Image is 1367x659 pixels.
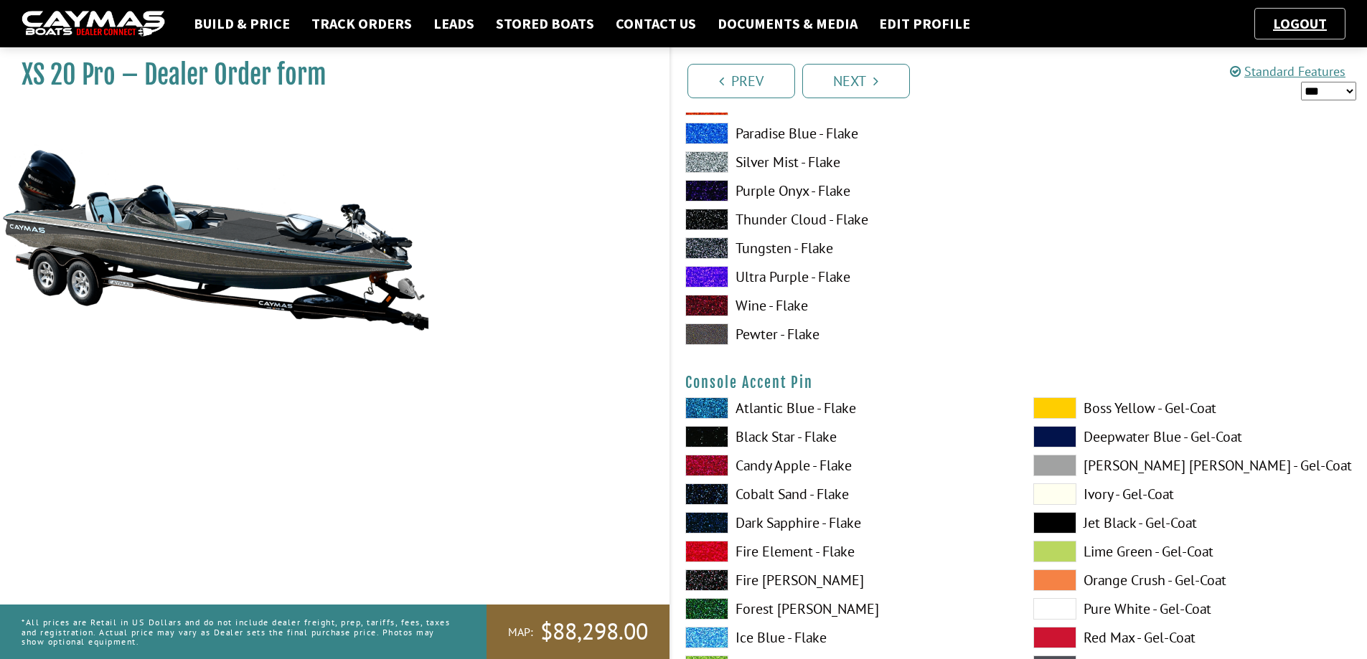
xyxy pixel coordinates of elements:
label: Pewter - Flake [685,323,1005,345]
a: Next [802,64,910,98]
a: Logout [1266,14,1334,32]
span: $88,298.00 [540,617,648,647]
a: Build & Price [187,14,297,33]
label: Lime Green - Gel-Coat [1033,541,1353,562]
label: Thunder Cloud - Flake [685,209,1005,230]
label: Paradise Blue - Flake [685,123,1005,144]
a: Documents & Media [710,14,865,33]
a: Prev [687,64,795,98]
label: Pure White - Gel-Coat [1033,598,1353,620]
label: Candy Apple - Flake [685,455,1005,476]
label: Orange Crush - Gel-Coat [1033,569,1353,591]
a: Contact Us [609,14,703,33]
h1: XS 20 Pro – Dealer Order form [22,59,634,91]
label: Black Star - Flake [685,426,1005,447]
label: Silver Mist - Flake [685,151,1005,173]
label: Boss Yellow - Gel-Coat [1033,397,1353,419]
label: Forest [PERSON_NAME] [685,598,1005,620]
label: Cobalt Sand - Flake [685,483,1005,505]
label: Fire Element - Flake [685,541,1005,562]
label: Fire [PERSON_NAME] [685,569,1005,591]
label: Ice Blue - Flake [685,627,1005,648]
label: Red Max - Gel-Coat [1033,627,1353,648]
label: Wine - Flake [685,295,1005,316]
label: Tungsten - Flake [685,237,1005,259]
label: Ivory - Gel-Coat [1033,483,1353,505]
label: Dark Sapphire - Flake [685,512,1005,534]
a: Stored Boats [489,14,601,33]
a: Track Orders [304,14,419,33]
span: MAP: [508,625,533,640]
img: caymas-dealer-connect-2ed40d3bc7270c1d8d7ffb4b79bf05adc795679939227970def78ec6f6c03838.gif [22,11,165,37]
a: MAP:$88,298.00 [487,605,670,659]
label: Ultra Purple - Flake [685,266,1005,288]
label: Purple Onyx - Flake [685,180,1005,202]
label: Atlantic Blue - Flake [685,397,1005,419]
a: Standard Features [1230,63,1345,80]
label: Deepwater Blue - Gel-Coat [1033,426,1353,447]
a: Leads [426,14,481,33]
label: [PERSON_NAME] [PERSON_NAME] - Gel-Coat [1033,455,1353,476]
a: Edit Profile [872,14,977,33]
h4: Console Accent Pin [685,374,1353,392]
p: *All prices are Retail in US Dollars and do not include dealer freight, prep, tariffs, fees, taxe... [22,610,454,653]
label: Jet Black - Gel-Coat [1033,512,1353,534]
